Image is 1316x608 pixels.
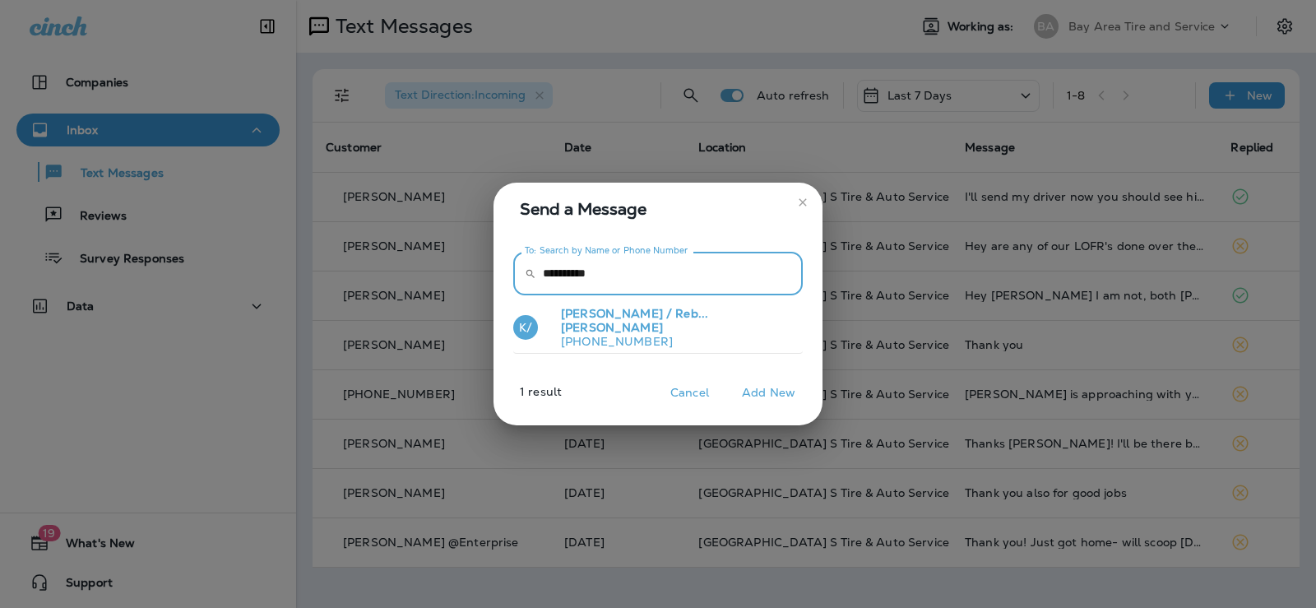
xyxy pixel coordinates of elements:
[525,244,688,257] label: To: Search by Name or Phone Number
[561,320,663,335] span: [PERSON_NAME]
[487,385,562,411] p: 1 result
[520,196,803,222] span: Send a Message
[513,302,803,354] button: K/[PERSON_NAME] / Reb... [PERSON_NAME][PHONE_NUMBER]
[548,335,796,348] p: [PHONE_NUMBER]
[513,315,538,340] div: K/
[790,189,816,216] button: close
[561,306,708,321] span: [PERSON_NAME] / Reb...
[659,380,721,406] button: Cancel
[734,380,804,406] button: Add New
